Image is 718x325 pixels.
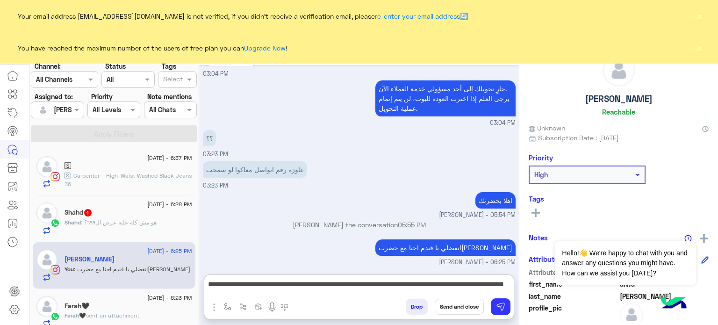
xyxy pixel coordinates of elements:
[84,209,92,217] span: 1
[490,119,516,128] span: 03:04 PM
[65,219,81,226] span: Shahd
[91,92,113,101] label: Priority
[50,265,60,274] img: Instagram
[65,302,89,310] h5: Farah🖤
[203,220,516,230] p: [PERSON_NAME] the conversation
[266,302,278,313] img: send voice note
[585,94,653,104] h5: [PERSON_NAME]
[236,299,251,314] button: Trigger scenario
[65,255,115,263] h5: arwa ahmed
[105,61,126,71] label: Status
[700,234,708,243] img: add
[65,172,70,179] span: 🅂
[529,303,618,325] span: profile_pic
[147,200,192,209] span: [DATE] - 6:28 PM
[74,266,190,273] span: اتفضلي يا فندم احنا مع حضرتك
[439,211,516,220] span: [PERSON_NAME] - 05:54 PM
[529,153,553,162] h6: Priority
[529,279,618,289] span: first_name
[65,162,71,170] h5: 🅂
[281,303,288,311] img: make a call
[36,103,50,116] img: defaultAdmin.png
[529,267,618,277] span: Attribute Name
[50,172,60,181] img: Instagram
[555,241,696,285] span: Hello!👋 We're happy to chat with you and answer any questions you might have. How can we assist y...
[496,302,505,311] img: send message
[203,182,228,189] span: 03:23 PM
[86,312,139,319] span: sent an attachment
[620,291,709,301] span: ahmed
[31,125,197,142] button: Apply Filters
[435,299,484,315] button: Send and close
[529,233,548,242] h6: Notes
[147,92,192,101] label: Note mentions
[203,151,228,158] span: 03:23 PM
[65,312,86,319] span: Farah🖤
[36,156,57,177] img: defaultAdmin.png
[251,299,266,314] button: create order
[475,192,516,209] p: 2/9/2025, 5:54 PM
[147,247,192,255] span: [DATE] - 6:25 PM
[18,11,468,21] span: Your email address [EMAIL_ADDRESS][DOMAIN_NAME] is not verified, if you didn't receive a verifica...
[50,218,60,228] img: WhatsApp
[657,288,690,320] img: hulul-logo.png
[224,303,231,311] img: select flow
[695,11,704,21] button: ×
[375,80,516,116] p: 2/9/2025, 3:04 PM
[36,296,57,317] img: defaultAdmin.png
[220,299,236,314] button: select flow
[35,61,61,71] label: Channel:
[147,294,192,302] span: [DATE] - 6:23 PM
[208,302,220,313] img: send attachment
[695,43,704,52] button: ×
[36,202,57,224] img: defaultAdmin.png
[406,299,428,315] button: Drop
[529,123,565,133] span: Unknown
[529,255,562,263] h6: Attributes
[50,312,60,321] img: WhatsApp
[603,54,635,86] img: defaultAdmin.png
[398,221,426,229] span: 05:55 PM
[18,43,287,53] span: You have reached the maximum number of the users of free plan you can !
[529,291,618,301] span: last_name
[375,239,516,256] p: 2/9/2025, 6:25 PM
[439,258,516,267] span: [PERSON_NAME] - 06:25 PM
[162,61,176,71] label: Tags
[538,133,619,143] span: Subscription Date : [DATE]
[147,154,192,162] span: [DATE] - 6:37 PM
[81,219,157,226] span: هو مش كله عليه عرض ال٦٩٩؟
[244,44,286,52] a: Upgrade Now
[65,266,74,273] span: You
[203,70,229,77] span: 03:04 PM
[203,130,216,146] p: 2/9/2025, 3:23 PM
[36,249,57,270] img: defaultAdmin.png
[65,172,192,188] span: Carpenter - High-Waist Washed Black Jeans 36
[35,92,73,101] label: Assigned to:
[375,12,460,20] a: re-enter your email address
[162,74,183,86] div: Select
[203,161,307,178] p: 2/9/2025, 3:23 PM
[529,195,709,203] h6: Tags
[239,303,247,311] img: Trigger scenario
[255,303,262,311] img: create order
[602,108,635,116] h6: Reachable
[65,209,93,217] h5: Shahd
